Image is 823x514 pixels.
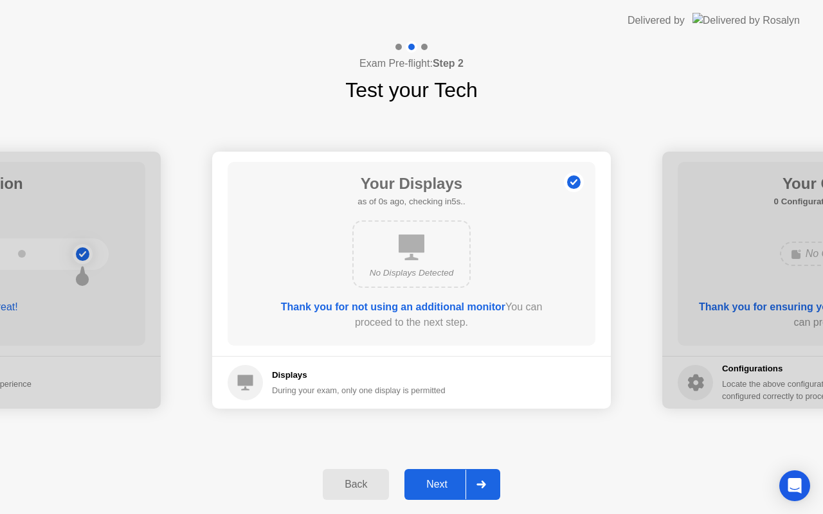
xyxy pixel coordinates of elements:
button: Next [404,469,500,500]
div: No Displays Detected [364,267,459,279]
b: Step 2 [433,58,464,69]
img: Delivered by Rosalyn [692,13,800,28]
b: Thank you for not using an additional monitor [281,301,505,312]
h1: Your Displays [357,172,465,195]
div: Back [327,479,385,490]
h4: Exam Pre-flight: [359,56,464,71]
div: Delivered by [628,13,685,28]
div: Open Intercom Messenger [779,470,810,501]
h1: Test your Tech [345,75,478,105]
h5: Displays [272,369,446,382]
h5: as of 0s ago, checking in5s.. [357,195,465,208]
div: During your exam, only one display is permitted [272,384,446,396]
div: You can proceed to the next step. [264,299,559,330]
button: Back [323,469,389,500]
div: Next [408,479,466,490]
